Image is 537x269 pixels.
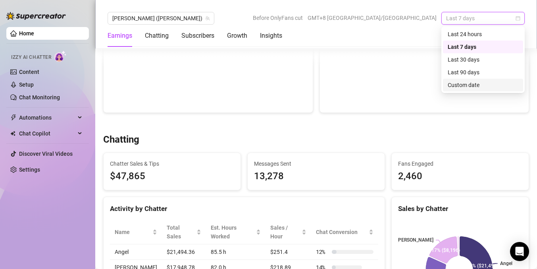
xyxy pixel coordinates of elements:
a: Chat Monitoring [19,94,60,101]
a: Settings [19,166,40,173]
div: Sales by Chatter [398,203,522,214]
div: Last 7 days [448,43,518,51]
th: Chat Conversion [311,220,378,244]
text: Angel [500,261,512,266]
img: AI Chatter [54,50,67,62]
div: Last 90 days [448,68,518,77]
div: Last 24 hours [443,28,523,41]
text: [PERSON_NAME] [397,237,433,243]
span: Automations [19,111,75,124]
a: Setup [19,81,34,88]
span: Izzy AI Chatter [11,54,51,61]
div: Earnings [108,31,132,41]
img: Chat Copilot [10,131,15,136]
div: Chatting [145,31,169,41]
span: Name [115,228,151,236]
span: Fans Engaged [398,159,522,168]
div: Last 30 days [443,53,523,66]
div: Growth [227,31,247,41]
span: Last 7 days [446,12,520,24]
th: Total Sales [162,220,206,244]
div: Last 30 days [448,55,518,64]
div: Est. Hours Worked [211,223,255,241]
div: 2,460 [398,169,522,184]
span: team [205,16,210,21]
span: $47,865 [110,169,234,184]
img: logo-BBDzfeDw.svg [6,12,66,20]
td: $251.4 [266,244,311,260]
div: Last 90 days [443,66,523,79]
div: Last 24 hours [448,30,518,39]
div: Insights [260,31,282,41]
div: Custom date [443,79,523,91]
td: Angel [110,244,162,260]
span: Before OnlyFans cut [253,12,303,24]
span: Chat Copilot [19,127,75,140]
span: Sales / Hour [270,223,300,241]
h3: Chatting [103,134,139,146]
a: Home [19,30,34,37]
div: Open Intercom Messenger [510,242,529,261]
th: Sales / Hour [266,220,311,244]
span: Messages Sent [254,159,378,168]
div: Custom date [448,81,518,89]
a: Discover Viral Videos [19,151,73,157]
div: 13,278 [254,169,378,184]
th: Name [110,220,162,244]
span: calendar [516,16,520,21]
span: Total Sales [167,223,195,241]
span: Chat Conversion [316,228,367,236]
td: $21,494.36 [162,244,206,260]
span: 12 % [316,248,329,256]
td: 85.5 h [206,244,266,260]
span: Chatter Sales & Tips [110,159,234,168]
div: Activity by Chatter [110,203,378,214]
div: Last 7 days [443,41,523,53]
a: Content [19,69,39,75]
span: Jaylie (jaylietori) [112,12,210,24]
span: thunderbolt [10,114,17,121]
div: Subscribers [181,31,214,41]
span: GMT+8 [GEOGRAPHIC_DATA]/[GEOGRAPHIC_DATA] [308,12,437,24]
